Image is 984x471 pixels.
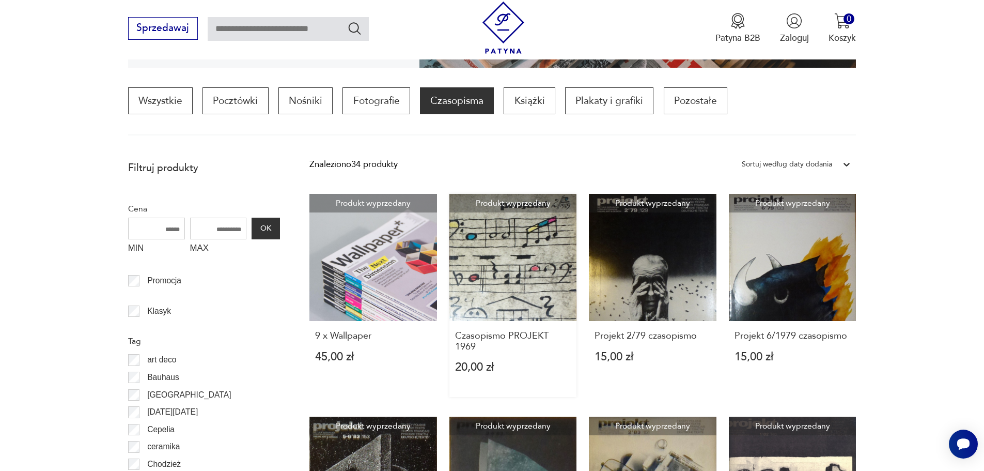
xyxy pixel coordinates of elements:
[128,17,198,40] button: Sprzedawaj
[589,194,716,398] a: Produkt wyprzedanyProjekt 2/79 czasopismoProjekt 2/79 czasopismo15,00 zł
[309,194,437,398] a: Produkt wyprzedany9 x Wallpaper9 x Wallpaper45,00 zł
[315,331,431,341] h3: 9 x Wallpaper
[147,388,231,402] p: [GEOGRAPHIC_DATA]
[504,87,555,114] a: Książki
[735,331,851,341] h3: Projekt 6/1979 czasopismo
[147,440,180,453] p: ceramika
[595,331,711,341] h3: Projekt 2/79 czasopismo
[278,87,333,114] a: Nośniki
[147,405,198,419] p: [DATE][DATE]
[128,87,193,114] a: Wszystkie
[128,335,280,348] p: Tag
[420,87,494,114] a: Czasopisma
[128,239,185,259] label: MIN
[342,87,410,114] a: Fotografie
[449,194,577,398] a: Produkt wyprzedanyCzasopismo PROJEKT 1969Czasopismo PROJEKT 196920,00 zł
[128,25,198,33] a: Sprzedawaj
[729,194,856,398] a: Produkt wyprzedanyProjekt 6/1979 czasopismoProjekt 6/1979 czasopismo15,00 zł
[829,32,856,44] p: Koszyk
[715,13,760,44] button: Patyna B2B
[949,430,978,459] iframe: Smartsupp widget button
[147,423,175,436] p: Cepelia
[477,2,529,54] img: Patyna - sklep z meblami i dekoracjami vintage
[190,239,247,259] label: MAX
[715,32,760,44] p: Patyna B2B
[202,87,268,114] a: Pocztówki
[147,305,171,318] p: Klasyk
[128,202,280,216] p: Cena
[147,458,181,471] p: Chodzież
[455,331,571,352] h3: Czasopismo PROJEKT 1969
[455,362,571,373] p: 20,00 zł
[735,352,851,362] p: 15,00 zł
[315,352,431,362] p: 45,00 zł
[565,87,653,114] a: Plakaty i grafiki
[844,13,854,24] div: 0
[742,158,832,171] div: Sortuj według daty dodania
[730,13,746,29] img: Ikona medalu
[780,13,809,44] button: Zaloguj
[147,371,179,384] p: Bauhaus
[715,13,760,44] a: Ikona medaluPatyna B2B
[829,13,856,44] button: 0Koszyk
[252,218,279,239] button: OK
[147,353,176,367] p: art deco
[347,21,362,36] button: Szukaj
[834,13,850,29] img: Ikona koszyka
[786,13,802,29] img: Ikonka użytkownika
[309,158,398,171] div: Znaleziono 34 produkty
[664,87,727,114] a: Pozostałe
[128,161,280,175] p: Filtruj produkty
[780,32,809,44] p: Zaloguj
[147,274,181,287] p: Promocja
[595,352,711,362] p: 15,00 zł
